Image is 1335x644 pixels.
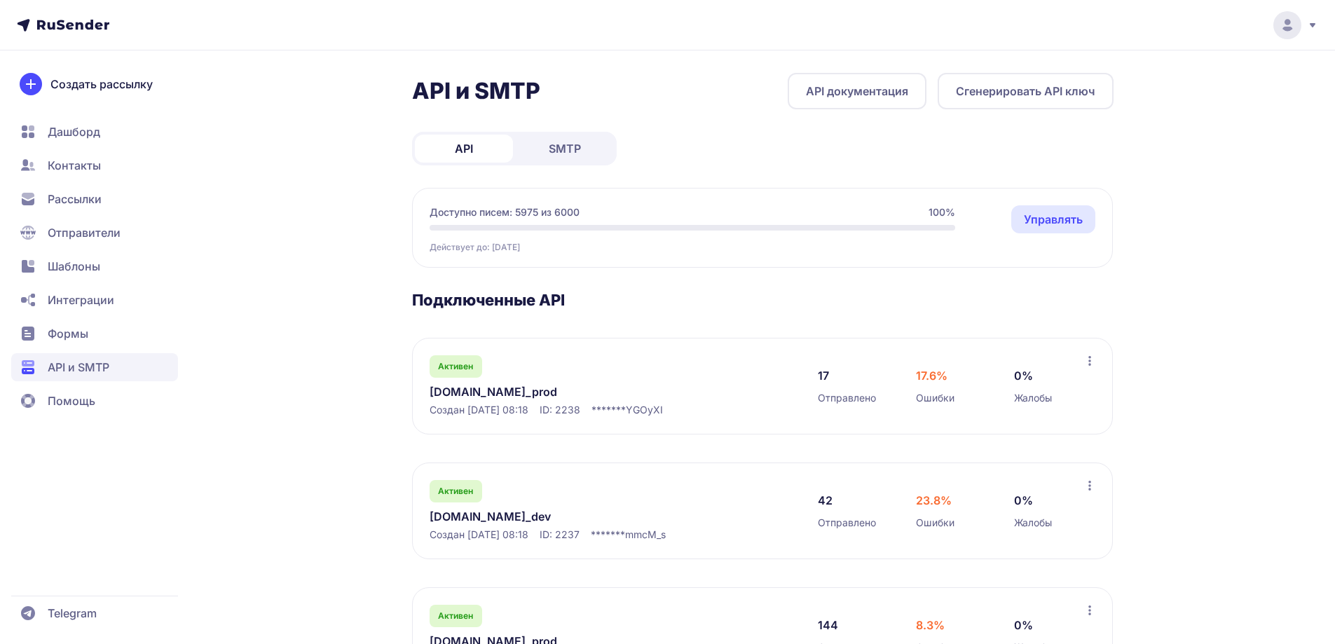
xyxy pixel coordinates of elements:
[1014,367,1033,384] span: 0%
[48,157,101,174] span: Контакты
[48,258,100,275] span: Шаблоны
[48,191,102,207] span: Рассылки
[48,224,121,241] span: Отправители
[540,528,580,542] span: ID: 2237
[916,516,954,530] span: Ошибки
[430,508,717,525] a: [DOMAIN_NAME]_dev
[438,361,473,372] span: Активен
[438,486,473,497] span: Активен
[415,135,513,163] a: API
[412,77,540,105] h2: API и SMTP
[455,140,473,157] span: API
[430,528,528,542] span: Создан [DATE] 08:18
[540,403,580,417] span: ID: 2238
[50,76,153,93] span: Создать рассылку
[626,403,663,417] span: YGOyXI
[818,367,829,384] span: 17
[48,392,95,409] span: Помощь
[48,325,88,342] span: Формы
[916,492,952,509] span: 23.8%
[916,391,954,405] span: Ошибки
[916,617,945,633] span: 8.3%
[818,617,838,633] span: 144
[929,205,955,219] span: 100%
[430,205,580,219] span: Доступно писем: 5975 из 6000
[11,599,178,627] a: Telegram
[412,290,1114,310] h3: Подключенные API
[516,135,614,163] a: SMTP
[430,242,520,253] span: Действует до: [DATE]
[938,73,1114,109] button: Сгенерировать API ключ
[48,123,100,140] span: Дашборд
[818,516,876,530] span: Отправлено
[1014,492,1033,509] span: 0%
[818,391,876,405] span: Отправлено
[48,605,97,622] span: Telegram
[430,383,717,400] a: [DOMAIN_NAME]_prod
[625,528,666,542] span: mmcM_s
[549,140,581,157] span: SMTP
[48,292,114,308] span: Интеграции
[1014,617,1033,633] span: 0%
[1011,205,1095,233] a: Управлять
[788,73,926,109] a: API документация
[48,359,109,376] span: API и SMTP
[1014,391,1052,405] span: Жалобы
[438,610,473,622] span: Активен
[1014,516,1052,530] span: Жалобы
[916,367,947,384] span: 17.6%
[430,403,528,417] span: Создан [DATE] 08:18
[818,492,833,509] span: 42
